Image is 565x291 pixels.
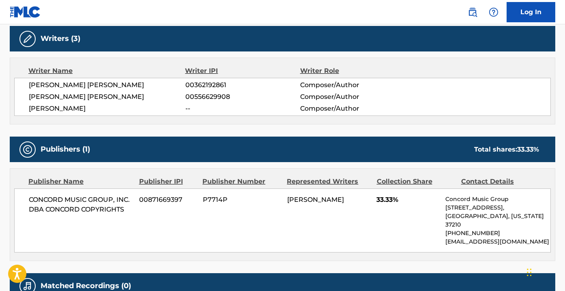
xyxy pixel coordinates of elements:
span: P7714P [203,195,281,205]
img: MLC Logo [10,6,41,18]
p: [GEOGRAPHIC_DATA], [US_STATE] 37210 [445,212,550,229]
span: Composer/Author [300,104,404,113]
span: 00871669397 [139,195,196,205]
img: help [489,7,498,17]
a: Log In [507,2,555,22]
span: 00556629908 [185,92,300,102]
div: Drag [527,260,532,285]
div: Contact Details [461,177,539,186]
div: Publisher Name [28,177,133,186]
img: Writers [23,34,32,44]
span: [PERSON_NAME] [PERSON_NAME] [29,80,185,90]
h5: Publishers (1) [41,145,90,154]
div: Publisher IPI [139,177,197,186]
p: Concord Music Group [445,195,550,203]
div: Writer IPI [185,66,300,76]
span: -- [185,104,300,113]
div: Writer Role [300,66,405,76]
span: Composer/Author [300,92,404,102]
span: [PERSON_NAME] [29,104,185,113]
h5: Matched Recordings (0) [41,281,131,291]
span: 00362192861 [185,80,300,90]
p: [STREET_ADDRESS], [445,203,550,212]
img: Matched Recordings [23,281,32,291]
span: [PERSON_NAME] [287,196,344,203]
p: [EMAIL_ADDRESS][DOMAIN_NAME] [445,238,550,246]
div: Help [486,4,502,20]
span: 33.33% [376,195,439,205]
div: Represented Writers [287,177,370,186]
span: CONCORD MUSIC GROUP, INC. DBA CONCORD COPYRIGHTS [29,195,133,214]
div: Total shares: [474,145,539,154]
span: Composer/Author [300,80,404,90]
span: 33.33 % [517,145,539,153]
iframe: Chat Widget [524,252,565,291]
a: Public Search [464,4,481,20]
div: Collection Share [377,177,455,186]
h5: Writers (3) [41,34,80,43]
div: Writer Name [28,66,185,76]
div: Publisher Number [202,177,281,186]
p: [PHONE_NUMBER] [445,229,550,238]
img: search [468,7,477,17]
img: Publishers [23,145,32,154]
span: [PERSON_NAME] [PERSON_NAME] [29,92,185,102]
